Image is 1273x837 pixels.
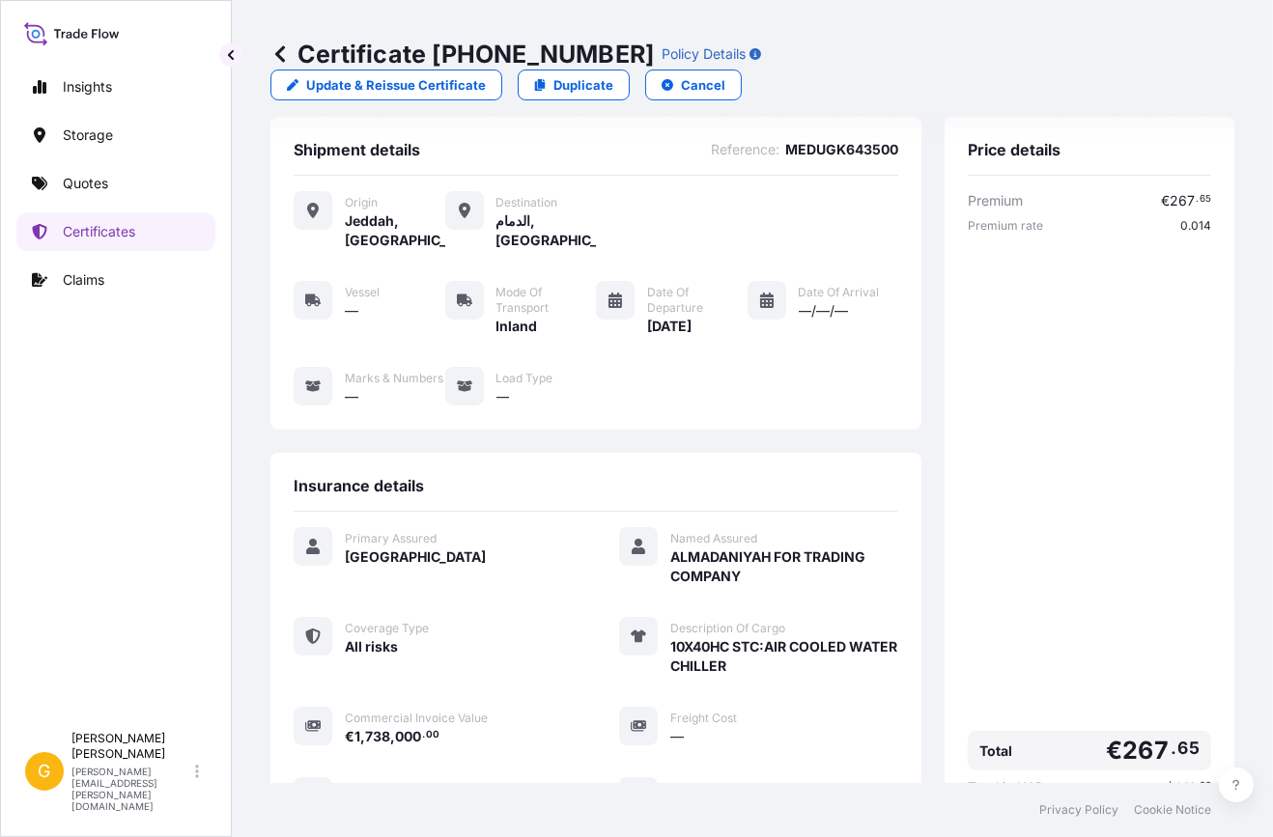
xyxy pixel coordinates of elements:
[662,44,746,64] p: Policy Details
[63,126,113,145] p: Storage
[71,766,191,812] p: [PERSON_NAME][EMAIL_ADDRESS][PERSON_NAME][DOMAIN_NAME]
[1161,194,1170,208] span: €
[71,731,191,762] p: [PERSON_NAME] [PERSON_NAME]
[345,711,488,726] span: Commercial Invoice Value
[1166,781,1174,795] span: $
[345,285,380,300] span: Vessel
[422,732,425,739] span: .
[16,212,215,251] a: Certificates
[518,70,630,100] a: Duplicate
[360,730,365,743] span: ,
[345,637,398,656] span: All risks
[345,730,354,743] span: €
[345,547,486,567] span: [GEOGRAPHIC_DATA]
[270,70,502,100] a: Update & Reissue Certificate
[647,317,692,336] span: [DATE]
[496,387,510,406] span: —
[1174,781,1195,795] span: 311
[496,317,538,336] span: Inland
[1200,196,1211,203] span: 65
[1178,742,1200,754] span: 65
[395,730,421,743] span: 000
[390,730,395,743] span: ,
[365,730,390,743] span: 738
[1171,742,1176,754] span: .
[345,781,399,796] span: Duty Cost
[1134,802,1211,818] a: Cookie Notice
[968,191,1023,210] span: Premium
[979,741,1012,761] span: Total
[345,195,378,210] span: Origin
[799,301,849,321] span: —/—/—
[306,75,486,95] p: Update & Reissue Certificate
[670,637,898,676] span: 10X40HC STC:AIR COOLED WATER CHILLER
[645,70,742,100] button: Cancel
[1122,739,1169,763] span: 267
[496,285,597,316] span: Mode of Transport
[16,116,215,154] a: Storage
[270,39,654,70] p: Certificate [PHONE_NUMBER]
[294,140,420,159] span: Shipment details
[496,195,558,210] span: Destination
[16,164,215,203] a: Quotes
[968,218,1043,234] span: Premium rate
[496,211,597,250] span: الدمام, [GEOGRAPHIC_DATA]
[968,140,1061,159] span: Price details
[681,75,725,95] p: Cancel
[711,140,779,159] span: Reference :
[63,222,135,241] p: Certificates
[63,270,104,290] p: Claims
[496,371,553,386] span: Load Type
[785,140,898,159] span: MEDUGK643500
[345,371,443,386] span: Marks & Numbers
[16,261,215,299] a: Claims
[670,781,744,796] span: Insured Value
[426,732,439,739] span: 00
[354,730,360,743] span: 1
[345,301,358,321] span: —
[670,531,757,546] span: Named Assured
[63,174,108,193] p: Quotes
[670,727,684,746] span: —
[670,547,898,586] span: ALMADANIYAH FOR TRADING COMPANY
[1039,802,1118,818] a: Privacy Policy
[670,621,785,636] span: Description Of Cargo
[294,476,424,495] span: Insurance details
[345,531,437,546] span: Primary Assured
[799,285,880,300] span: Date of Arrival
[968,778,1045,797] span: Total in USD
[16,68,215,106] a: Insights
[1180,218,1211,234] span: 0.014
[1106,739,1122,763] span: €
[1196,196,1199,203] span: .
[345,387,358,406] span: —
[345,211,445,250] span: Jeddah, [GEOGRAPHIC_DATA]
[670,711,737,726] span: Freight Cost
[63,77,112,97] p: Insights
[39,762,51,781] span: G
[553,75,613,95] p: Duplicate
[345,621,429,636] span: Coverage Type
[1170,194,1195,208] span: 267
[647,285,748,316] span: Date of Departure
